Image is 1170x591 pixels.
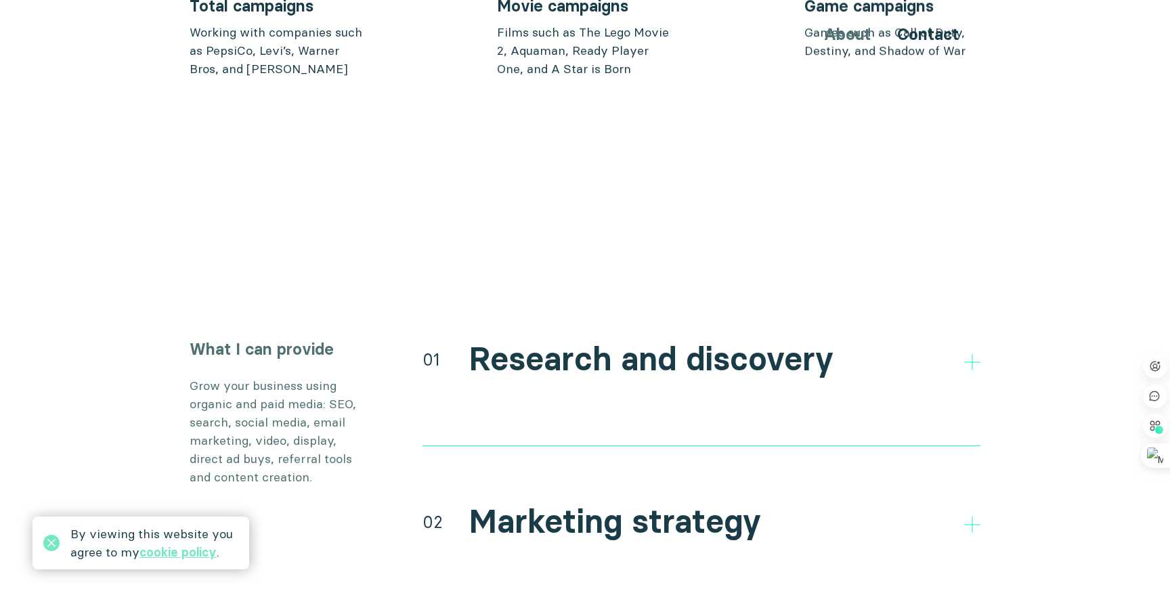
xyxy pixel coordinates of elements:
[190,23,366,78] p: Working with companies such as PepsiCo, Levi’s, Warner Bros, and [PERSON_NAME]
[897,24,959,44] a: Contact
[70,525,238,561] div: By viewing this website you agree to my .
[190,338,366,361] h3: What I can provide
[422,510,443,534] div: 02
[469,340,833,379] h2: Research and discovery
[469,502,761,542] h2: Marketing strategy
[190,376,366,486] p: Grow your business using organic and paid media: SEO, search, social media, email marketing, vide...
[497,23,673,78] p: Films such as The Lego Movie 2, Aquaman, Ready Player One, and A Star is Born
[139,544,217,560] a: cookie policy
[422,347,440,372] div: 01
